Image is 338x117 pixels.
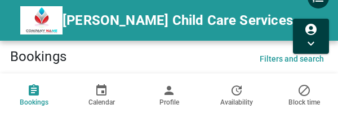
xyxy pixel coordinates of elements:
span: Availability [220,97,253,107]
span: Calendar [88,97,115,107]
button: Availability [203,73,270,117]
span: Block time [288,97,320,107]
button: Block time [270,73,338,117]
span: Profile [159,97,179,107]
span: Bookings [20,97,48,107]
button: Calendar [68,73,135,117]
button: Past [61,69,112,96]
img: company-logo [20,6,63,34]
button: Pending [112,69,165,96]
button: Profile [135,73,203,117]
button: Future [10,69,61,96]
h6: [PERSON_NAME] Child Care Services [63,10,293,31]
button: Filters and search [255,49,328,69]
